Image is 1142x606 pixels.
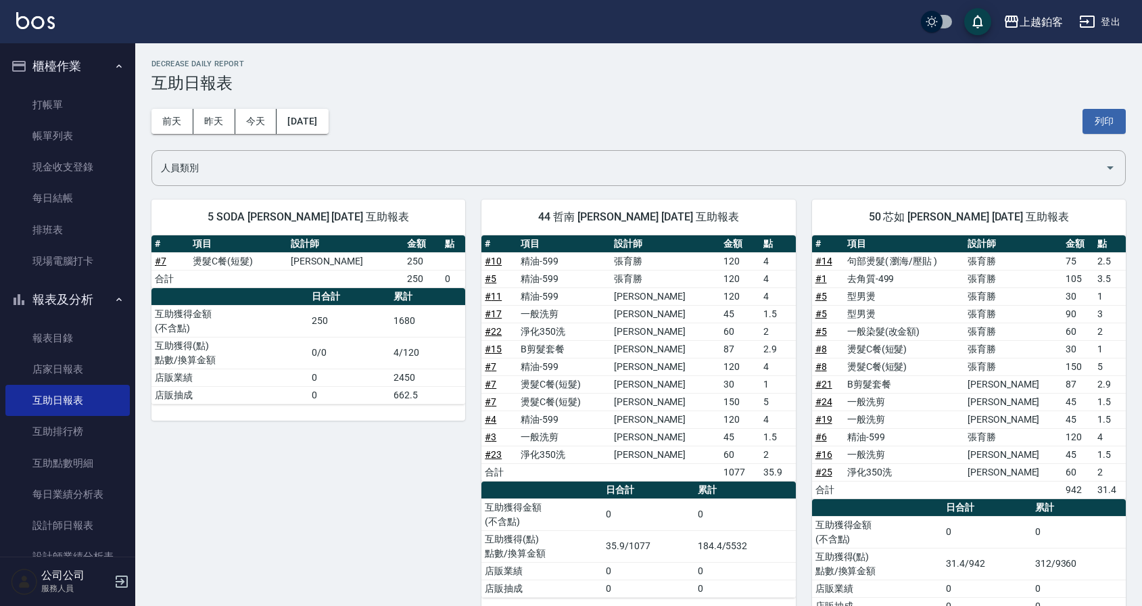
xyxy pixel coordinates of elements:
[844,358,964,375] td: 燙髮C餐(短髮)
[1094,375,1126,393] td: 2.9
[602,482,694,499] th: 日合計
[517,411,611,428] td: 精油-599
[812,548,943,580] td: 互助獲得(點) 點數/換算金額
[602,580,694,597] td: 0
[1062,446,1094,463] td: 45
[5,323,130,354] a: 報表目錄
[760,393,796,411] td: 5
[485,361,496,372] a: #7
[5,151,130,183] a: 現金收支登錄
[760,305,796,323] td: 1.5
[812,481,844,498] td: 合計
[964,287,1062,305] td: 張育勝
[5,120,130,151] a: 帳單列表
[815,361,827,372] a: #8
[720,375,759,393] td: 30
[602,498,694,530] td: 0
[964,252,1062,270] td: 張育勝
[308,288,390,306] th: 日合計
[168,210,449,224] span: 5 SODA [PERSON_NAME] [DATE] 互助報表
[964,463,1062,481] td: [PERSON_NAME]
[720,446,759,463] td: 60
[485,432,496,442] a: #3
[760,428,796,446] td: 1.5
[517,446,611,463] td: 淨化350洗
[5,246,130,277] a: 現場電腦打卡
[485,256,502,266] a: #10
[964,305,1062,323] td: 張育勝
[1094,428,1126,446] td: 4
[1062,323,1094,340] td: 60
[151,109,193,134] button: 前天
[481,498,602,530] td: 互助獲得金額 (不含點)
[193,109,235,134] button: 昨天
[964,8,991,35] button: save
[964,323,1062,340] td: 張育勝
[1099,157,1121,179] button: Open
[151,337,308,369] td: 互助獲得(點) 點數/換算金額
[287,252,404,270] td: [PERSON_NAME]
[517,252,611,270] td: 精油-599
[5,448,130,479] a: 互助點數明細
[5,214,130,246] a: 排班表
[308,305,390,337] td: 250
[812,235,1126,499] table: a dense table
[151,386,308,404] td: 店販抽成
[760,323,796,340] td: 2
[720,235,759,253] th: 金額
[720,252,759,270] td: 120
[485,344,502,354] a: #15
[720,393,759,411] td: 150
[694,498,796,530] td: 0
[235,109,277,134] button: 今天
[11,568,38,595] img: Person
[964,340,1062,358] td: 張育勝
[481,482,795,598] table: a dense table
[760,270,796,287] td: 4
[481,235,517,253] th: #
[760,287,796,305] td: 4
[964,375,1062,393] td: [PERSON_NAME]
[815,256,832,266] a: #14
[611,428,720,446] td: [PERSON_NAME]
[1032,499,1126,517] th: 累計
[828,210,1110,224] span: 50 芯如 [PERSON_NAME] [DATE] 互助報表
[760,252,796,270] td: 4
[1062,358,1094,375] td: 150
[1094,463,1126,481] td: 2
[1094,323,1126,340] td: 2
[844,252,964,270] td: 句部燙髮( 瀏海/壓貼 )
[844,463,964,481] td: 淨化350洗
[481,530,602,562] td: 互助獲得(點) 點數/換算金額
[964,446,1062,463] td: [PERSON_NAME]
[844,375,964,393] td: B剪髮套餐
[151,288,465,404] table: a dense table
[390,288,465,306] th: 累計
[694,482,796,499] th: 累計
[5,282,130,317] button: 報表及分析
[485,414,496,425] a: #4
[611,375,720,393] td: [PERSON_NAME]
[390,369,465,386] td: 2450
[485,308,502,319] a: #17
[1062,270,1094,287] td: 105
[151,235,465,288] table: a dense table
[611,287,720,305] td: [PERSON_NAME]
[1094,340,1126,358] td: 1
[481,463,517,481] td: 合計
[1032,516,1126,548] td: 0
[964,393,1062,411] td: [PERSON_NAME]
[1094,446,1126,463] td: 1.5
[720,340,759,358] td: 87
[1094,481,1126,498] td: 31.4
[1062,252,1094,270] td: 75
[611,323,720,340] td: [PERSON_NAME]
[41,582,110,595] p: 服務人員
[844,411,964,428] td: 一般洗剪
[41,569,110,582] h5: 公司公司
[485,273,496,284] a: #5
[1062,393,1094,411] td: 45
[844,270,964,287] td: 去角質-499
[964,235,1062,253] th: 設計師
[998,8,1068,36] button: 上越鉑客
